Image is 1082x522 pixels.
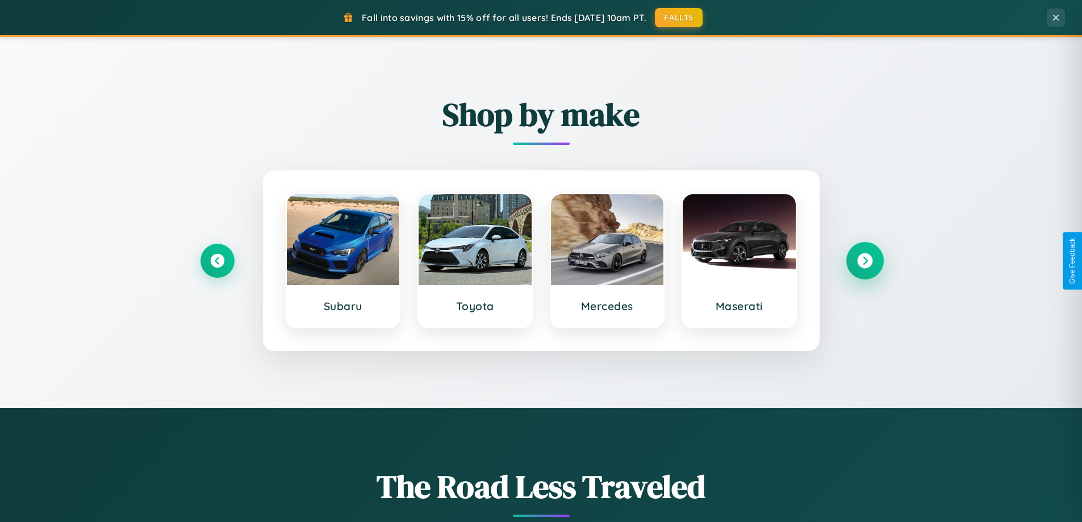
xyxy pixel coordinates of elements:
[200,465,882,508] h1: The Road Less Traveled
[655,8,703,27] button: FALL15
[430,299,520,313] h3: Toyota
[362,12,646,23] span: Fall into savings with 15% off for all users! Ends [DATE] 10am PT.
[1068,238,1076,284] div: Give Feedback
[298,299,388,313] h3: Subaru
[200,93,882,136] h2: Shop by make
[694,299,784,313] h3: Maserati
[562,299,653,313] h3: Mercedes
